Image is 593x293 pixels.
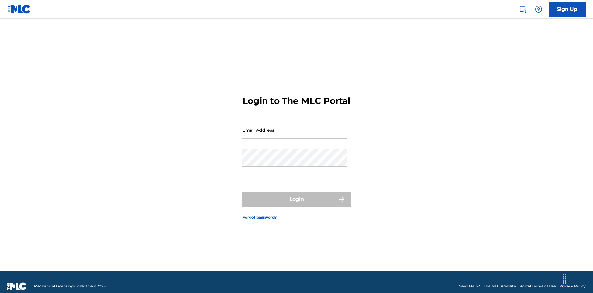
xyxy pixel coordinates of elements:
img: logo [7,282,27,290]
div: Help [532,3,545,15]
h3: Login to The MLC Portal [242,96,350,106]
a: The MLC Website [484,283,516,289]
img: help [535,6,542,13]
iframe: Chat Widget [562,263,593,293]
a: Portal Terms of Use [519,283,556,289]
div: Drag [560,270,570,288]
a: Sign Up [549,2,586,17]
a: Need Help? [458,283,480,289]
span: Mechanical Licensing Collective © 2025 [34,283,106,289]
a: Forgot password? [242,214,277,220]
img: MLC Logo [7,5,31,14]
a: Privacy Policy [559,283,586,289]
img: search [519,6,526,13]
a: Public Search [516,3,529,15]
